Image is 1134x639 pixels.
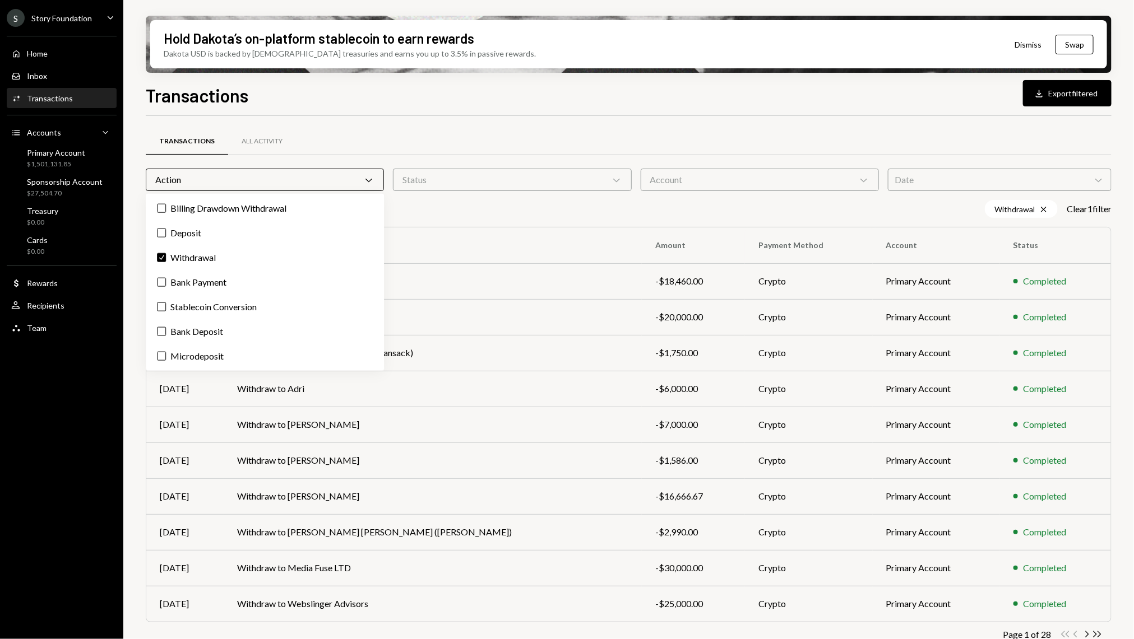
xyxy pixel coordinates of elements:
[1024,346,1067,360] div: Completed
[655,525,732,539] div: -$2,990.00
[150,198,379,218] label: Billing Drawdown Withdrawal
[393,169,631,191] div: Status
[160,454,211,467] div: [DATE]
[7,144,117,171] a: Primary Account$1,501,131.85
[873,550,1000,586] td: Primary Account
[160,418,211,431] div: [DATE]
[7,9,25,27] div: S
[873,335,1000,371] td: Primary Account
[159,137,215,146] div: Transactions
[224,371,642,407] td: Withdraw to Adri
[27,235,48,245] div: Cards
[1023,80,1112,106] button: Exportfiltered
[164,48,536,59] div: Dakota USD is backed by [DEMOGRAPHIC_DATA] treasuries and earns you up to 3.5% in passive rewards.
[224,299,642,335] td: Withdraw to DH & Company
[160,561,211,575] div: [DATE]
[150,272,379,292] label: Bank Payment
[1024,561,1067,575] div: Completed
[7,66,117,86] a: Inbox
[160,489,211,503] div: [DATE]
[642,227,745,263] th: Amount
[1024,454,1067,467] div: Completed
[224,407,642,442] td: Withdraw to [PERSON_NAME]
[146,169,384,191] div: Action
[7,122,117,142] a: Accounts
[655,561,732,575] div: -$30,000.00
[1024,274,1067,288] div: Completed
[27,189,103,198] div: $27,504.70
[27,206,58,216] div: Treasury
[27,278,58,288] div: Rewards
[7,203,117,230] a: Treasury$0.00
[655,382,732,395] div: -$6,000.00
[7,318,117,338] a: Team
[745,442,872,478] td: Crypto
[7,273,117,293] a: Rewards
[150,223,379,243] label: Deposit
[146,127,228,156] a: Transactions
[873,407,1000,442] td: Primary Account
[1024,525,1067,539] div: Completed
[745,227,872,263] th: Payment Method
[655,454,732,467] div: -$1,586.00
[31,13,92,23] div: Story Foundation
[1001,31,1056,58] button: Dismiss
[27,71,47,81] div: Inbox
[27,94,73,103] div: Transactions
[745,478,872,514] td: Crypto
[157,278,166,287] button: Bank Payment
[745,407,872,442] td: Crypto
[655,489,732,503] div: -$16,666.67
[873,586,1000,622] td: Primary Account
[7,295,117,315] a: Recipients
[888,169,1112,191] div: Date
[873,263,1000,299] td: Primary Account
[1000,227,1111,263] th: Status
[150,346,379,366] label: Microdeposit
[7,88,117,108] a: Transactions
[242,137,283,146] div: All Activity
[745,335,872,371] td: Crypto
[1024,382,1067,395] div: Completed
[745,586,872,622] td: Crypto
[655,346,732,360] div: -$1,750.00
[27,148,85,157] div: Primary Account
[655,597,732,610] div: -$25,000.00
[224,514,642,550] td: Withdraw to [PERSON_NAME] [PERSON_NAME] ([PERSON_NAME])
[873,299,1000,335] td: Primary Account
[160,525,211,539] div: [DATE]
[224,442,642,478] td: Withdraw to [PERSON_NAME]
[745,263,872,299] td: Crypto
[224,550,642,586] td: Withdraw to Media Fuse LTD
[1024,310,1067,324] div: Completed
[27,49,48,58] div: Home
[655,274,732,288] div: -$18,460.00
[27,177,103,186] div: Sponsorship Account
[157,228,166,237] button: Deposit
[1024,597,1067,610] div: Completed
[27,323,47,333] div: Team
[150,248,379,268] label: Withdrawal
[1056,35,1094,54] button: Swap
[7,232,117,259] a: Cards$0.00
[655,310,732,324] div: -$20,000.00
[157,352,166,361] button: Microdeposit
[157,204,166,213] button: Billing Drawdown Withdrawal
[27,301,64,310] div: Recipients
[873,478,1000,514] td: Primary Account
[160,597,211,610] div: [DATE]
[160,382,211,395] div: [DATE]
[157,253,166,262] button: Withdrawal
[150,297,379,317] label: Stablecoin Conversion
[157,302,166,311] button: Stablecoin Conversion
[745,550,872,586] td: Crypto
[1067,203,1112,215] button: Clear1filter
[150,321,379,342] label: Bank Deposit
[224,478,642,514] td: Withdraw to [PERSON_NAME]
[224,335,642,371] td: Withdraw to Light Technology Ltd. (Transack)
[873,227,1000,263] th: Account
[873,442,1000,478] td: Primary Account
[164,29,474,48] div: Hold Dakota’s on-platform stablecoin to earn rewards
[873,371,1000,407] td: Primary Account
[655,418,732,431] div: -$7,000.00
